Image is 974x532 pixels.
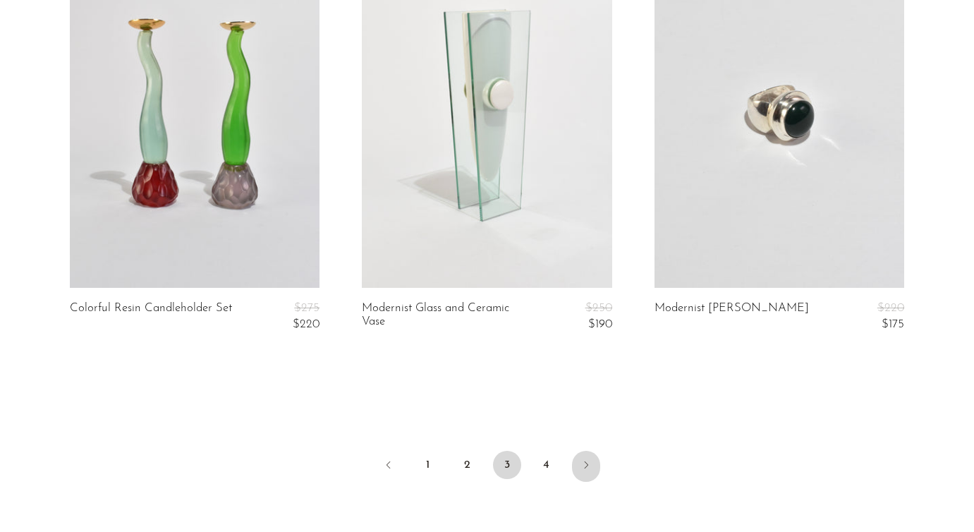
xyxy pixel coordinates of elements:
[572,451,600,482] a: Next
[293,318,319,330] span: $220
[882,318,904,330] span: $175
[588,318,612,330] span: $190
[414,451,442,479] a: 1
[294,302,319,314] span: $275
[877,302,904,314] span: $220
[70,302,232,331] a: Colorful Resin Candleholder Set
[362,302,528,331] a: Modernist Glass and Ceramic Vase
[655,302,809,331] a: Modernist [PERSON_NAME]
[585,302,612,314] span: $250
[493,451,521,479] span: 3
[532,451,561,479] a: 4
[453,451,482,479] a: 2
[375,451,403,482] a: Previous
